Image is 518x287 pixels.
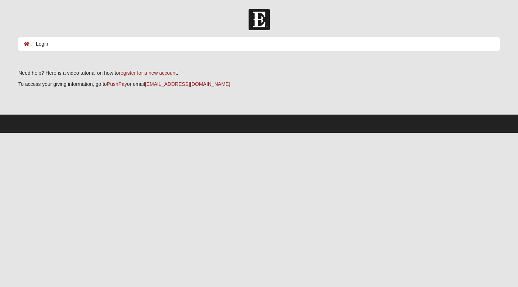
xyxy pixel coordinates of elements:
[18,80,500,88] p: To access your giving information, go to or email
[18,69,500,77] p: Need help? Here is a video tutorial on how to .
[119,70,177,76] a: register for a new account
[145,81,230,87] a: [EMAIL_ADDRESS][DOMAIN_NAME]
[249,9,270,30] img: Church of Eleven22 Logo
[29,40,48,48] li: Login
[107,81,127,87] a: PushPay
